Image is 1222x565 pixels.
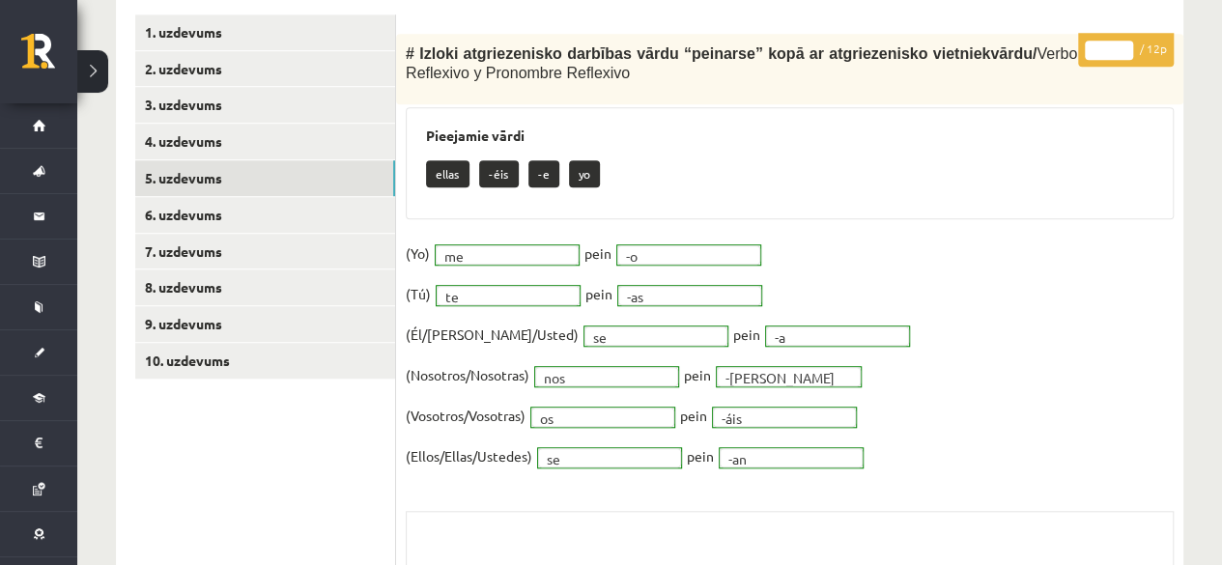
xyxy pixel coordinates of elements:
[135,343,395,379] a: 10. uzdevums
[535,367,678,386] a: nos
[617,245,760,265] a: -o
[717,367,861,386] a: -[PERSON_NAME]
[445,287,554,306] span: te
[538,448,681,467] a: se
[766,326,909,346] a: -a
[135,51,395,87] a: 2. uzdevums
[1078,33,1174,67] p: / 12p
[135,14,395,50] a: 1. uzdevums
[775,327,883,347] span: -a
[618,286,761,305] a: -as
[436,245,579,265] a: me
[569,160,600,187] p: yo
[626,246,734,266] span: -o
[444,246,553,266] span: me
[479,160,519,187] p: -éis
[547,449,655,468] span: se
[135,160,395,196] a: 5. uzdevums
[426,160,469,187] p: ellas
[135,87,395,123] a: 3. uzdevums
[135,197,395,233] a: 6. uzdevums
[713,408,856,427] a: -áis
[406,239,1174,482] fieldset: pein pein pein pein pein pein
[593,327,701,347] span: se
[528,160,559,187] p: -e
[437,286,580,305] a: te
[725,368,835,387] span: -[PERSON_NAME]
[135,306,395,342] a: 9. uzdevums
[531,408,674,427] a: os
[426,127,1153,144] h3: Pieejamie vārdi
[135,234,395,269] a: 7. uzdevums
[720,448,863,467] a: -an
[627,287,735,306] span: -as
[406,401,526,430] p: (Vosotros/Vosotras)
[406,45,1037,62] span: # Izloki atgriezenisko darbības vārdu “peinarse” kopā ar atgriezenisko vietniekvārdu/
[135,124,395,159] a: 4. uzdevums
[406,320,579,349] p: (Él/[PERSON_NAME]/Usted)
[406,239,430,268] p: (Yo)
[728,449,837,468] span: -an
[406,279,431,308] p: (Tú)
[544,368,652,387] span: nos
[406,360,529,389] p: (Nosotros/Nosotras)
[584,326,727,346] a: se
[722,409,830,428] span: -áis
[135,269,395,305] a: 8. uzdevums
[406,441,532,470] p: (Ellos/Ellas/Ustedes)
[540,409,648,428] span: os
[21,34,77,82] a: Rīgas 1. Tālmācības vidusskola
